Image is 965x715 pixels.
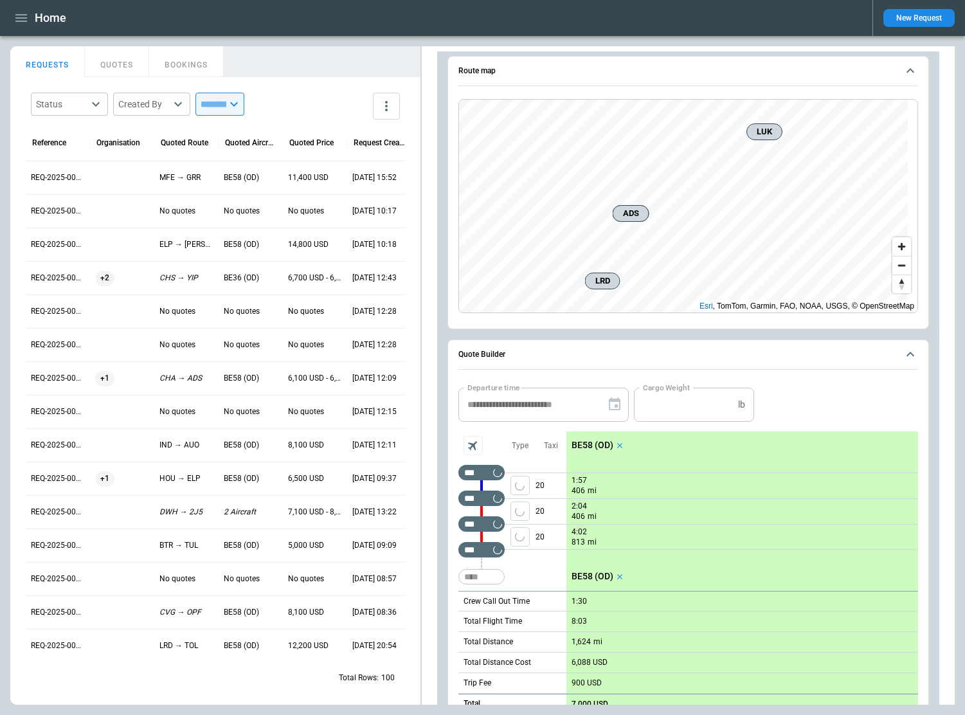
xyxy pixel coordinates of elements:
p: REQ-2025-000324 [31,206,85,217]
div: Route map [458,99,918,314]
p: 09/26/2025 08:36 [352,607,406,618]
p: 09/28/2025 13:22 [352,507,406,518]
p: REQ-2025-000315 [31,507,85,518]
p: BE58 (OD) [224,473,278,484]
p: CHS → YIP [159,273,213,284]
span: +1 [95,362,114,395]
div: Created By [118,98,170,111]
p: REQ-2025-000314 [31,540,85,551]
p: BE58 (OD) [224,607,278,618]
p: BE58 (OD) [224,239,278,250]
button: Zoom in [892,237,911,256]
p: 4:02 [572,527,587,537]
p: 12,200 USD [288,640,342,651]
p: 10/07/2025 10:18 [352,239,406,250]
p: 100 [381,673,395,683]
h1: Home [35,10,66,26]
p: Total Rows: [339,673,379,683]
p: 6,500 USD [288,473,342,484]
button: New Request [883,9,955,27]
button: Quote Builder [458,340,918,370]
span: Type of sector [510,476,530,495]
p: Total Distance [464,637,513,647]
p: Trip Fee [464,678,491,689]
button: more [373,93,400,120]
p: REQ-2025-000319 [31,373,85,384]
p: No quotes [288,406,342,417]
p: BE58 (OD) [224,540,278,551]
p: 09/26/2025 08:57 [352,574,406,584]
p: 10/09/2025 10:17 [352,206,406,217]
label: Departure time [467,382,520,393]
span: LRD [590,275,614,287]
p: 10/09/2025 15:52 [352,172,406,183]
p: BE58 (OD) [224,373,278,384]
p: LRD → TOL [159,640,213,651]
div: Quoted Aircraft [225,138,276,147]
p: 1,624 [572,637,591,647]
p: 10/05/2025 12:28 [352,306,406,317]
div: Request Created At (UTC-05:00) [354,138,405,147]
p: No quotes [159,306,213,317]
p: 10/05/2025 12:28 [352,339,406,350]
p: No quotes [288,339,342,350]
span: LUK [752,125,777,138]
h6: Total [464,700,480,708]
p: No quotes [224,406,278,417]
button: REQUESTS [10,46,85,77]
p: DWH → 2J5 [159,507,213,518]
p: Type [512,440,528,451]
p: 20 [536,499,566,524]
p: BTR → TUL [159,540,213,551]
p: 406 [572,485,585,496]
p: Total Flight Time [464,616,522,627]
p: 1:30 [572,597,587,606]
p: 1:57 [572,476,587,485]
div: Quoted Price [289,138,334,147]
p: 6,100 USD - 6,300 USD [288,373,342,384]
p: mi [593,637,602,647]
p: No quotes [288,306,342,317]
p: 5,000 USD [288,540,342,551]
p: No quotes [159,574,213,584]
p: 10/05/2025 12:43 [352,273,406,284]
p: No quotes [159,339,213,350]
div: Quoted Route [161,138,208,147]
p: HOU → ELP [159,473,213,484]
label: Cargo Weight [643,382,690,393]
p: REQ-2025-000325 [31,172,85,183]
button: QUOTES [85,46,149,77]
button: left aligned [510,527,530,547]
h6: Quote Builder [458,350,505,359]
p: REQ-2025-000316 [31,473,85,484]
p: 406 [572,511,585,522]
p: No quotes [224,339,278,350]
div: Reference [32,138,66,147]
a: Esri [699,302,713,311]
p: MFE → GRR [159,172,213,183]
p: No quotes [159,406,213,417]
p: BE58 (OD) [572,440,613,451]
p: 8:03 [572,617,587,626]
p: REQ-2025-000312 [31,607,85,618]
span: Aircraft selection [464,436,483,455]
p: 8,100 USD [288,440,342,451]
p: REQ-2025-000317 [31,440,85,451]
button: left aligned [510,476,530,495]
canvas: Map [459,100,908,313]
p: No quotes [224,306,278,317]
span: ADS [618,207,643,220]
p: No quotes [224,574,278,584]
p: 7,100 USD - 8,100 USD [288,507,342,518]
div: Too short [458,465,505,480]
span: +1 [95,462,114,495]
div: Too short [458,569,505,584]
p: CVG → OPF [159,607,213,618]
p: 6,088 USD [572,658,608,667]
div: Too short [458,542,505,557]
button: Reset bearing to north [892,275,911,293]
p: ELP → ABE [159,239,213,250]
p: BE36 (OD) [224,273,278,284]
p: Total Distance Cost [464,657,531,668]
button: Route map [458,57,918,86]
